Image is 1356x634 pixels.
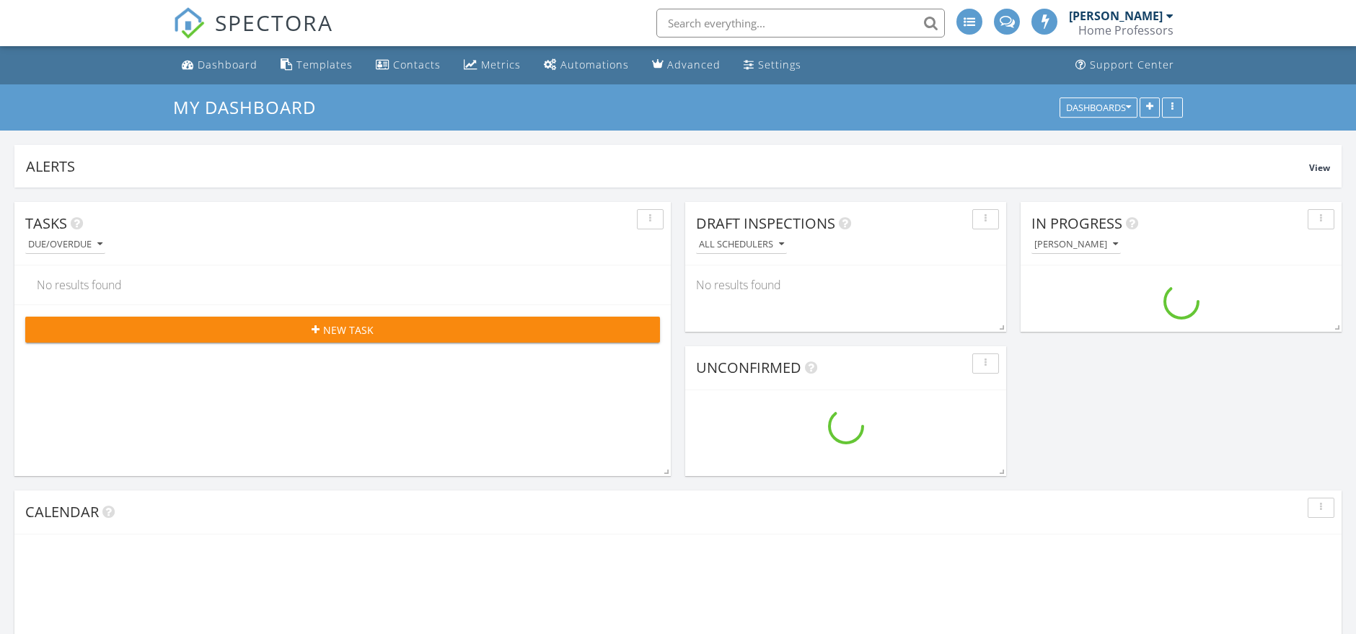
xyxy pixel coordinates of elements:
[28,239,102,250] div: Due/Overdue
[458,52,527,79] a: Metrics
[176,52,263,79] a: Dashboard
[1034,239,1118,250] div: [PERSON_NAME]
[26,157,1309,176] div: Alerts
[1066,102,1131,113] div: Dashboards
[173,7,205,39] img: The Best Home Inspection Software - Spectora
[370,52,446,79] a: Contacts
[538,52,635,79] a: Automations (Advanced)
[173,95,328,119] a: My Dashboard
[1060,97,1137,118] button: Dashboards
[323,322,374,338] span: New Task
[25,317,660,343] button: New Task
[667,58,721,71] div: Advanced
[25,235,105,255] button: Due/Overdue
[1309,162,1330,174] span: View
[699,239,784,250] div: All schedulers
[646,52,726,79] a: Advanced
[1070,52,1180,79] a: Support Center
[393,58,441,71] div: Contacts
[25,502,99,521] span: Calendar
[738,52,807,79] a: Settings
[685,265,1006,304] div: No results found
[173,19,333,50] a: SPECTORA
[656,9,945,38] input: Search everything...
[696,235,787,255] button: All schedulers
[275,52,358,79] a: Templates
[215,7,333,38] span: SPECTORA
[25,213,67,233] span: Tasks
[26,265,659,304] div: No results found
[1078,23,1174,38] div: Home Professors
[696,358,801,377] span: Unconfirmed
[1031,213,1122,233] span: In Progress
[296,58,353,71] div: Templates
[481,58,521,71] div: Metrics
[1090,58,1174,71] div: Support Center
[560,58,629,71] div: Automations
[1069,9,1163,23] div: [PERSON_NAME]
[758,58,801,71] div: Settings
[198,58,257,71] div: Dashboard
[696,213,835,233] span: Draft Inspections
[1031,235,1121,255] button: [PERSON_NAME]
